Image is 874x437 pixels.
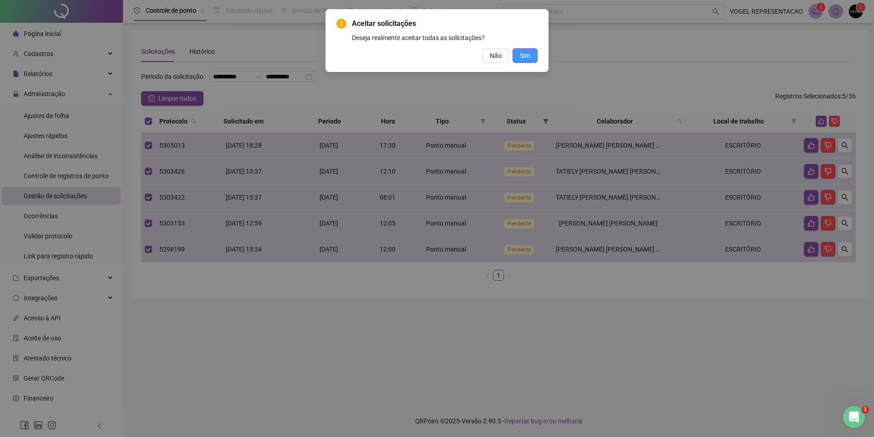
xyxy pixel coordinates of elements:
[352,33,538,43] div: Deseja realmente aceitar todas as solicitações?
[862,406,869,413] span: 1
[520,51,530,61] span: Sim
[513,48,538,63] button: Sim
[336,19,346,29] span: exclamation-circle
[843,406,865,428] iframe: Intercom live chat
[483,48,509,63] button: Não
[352,18,538,29] span: Aceitar solicitações
[490,51,502,61] span: Não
